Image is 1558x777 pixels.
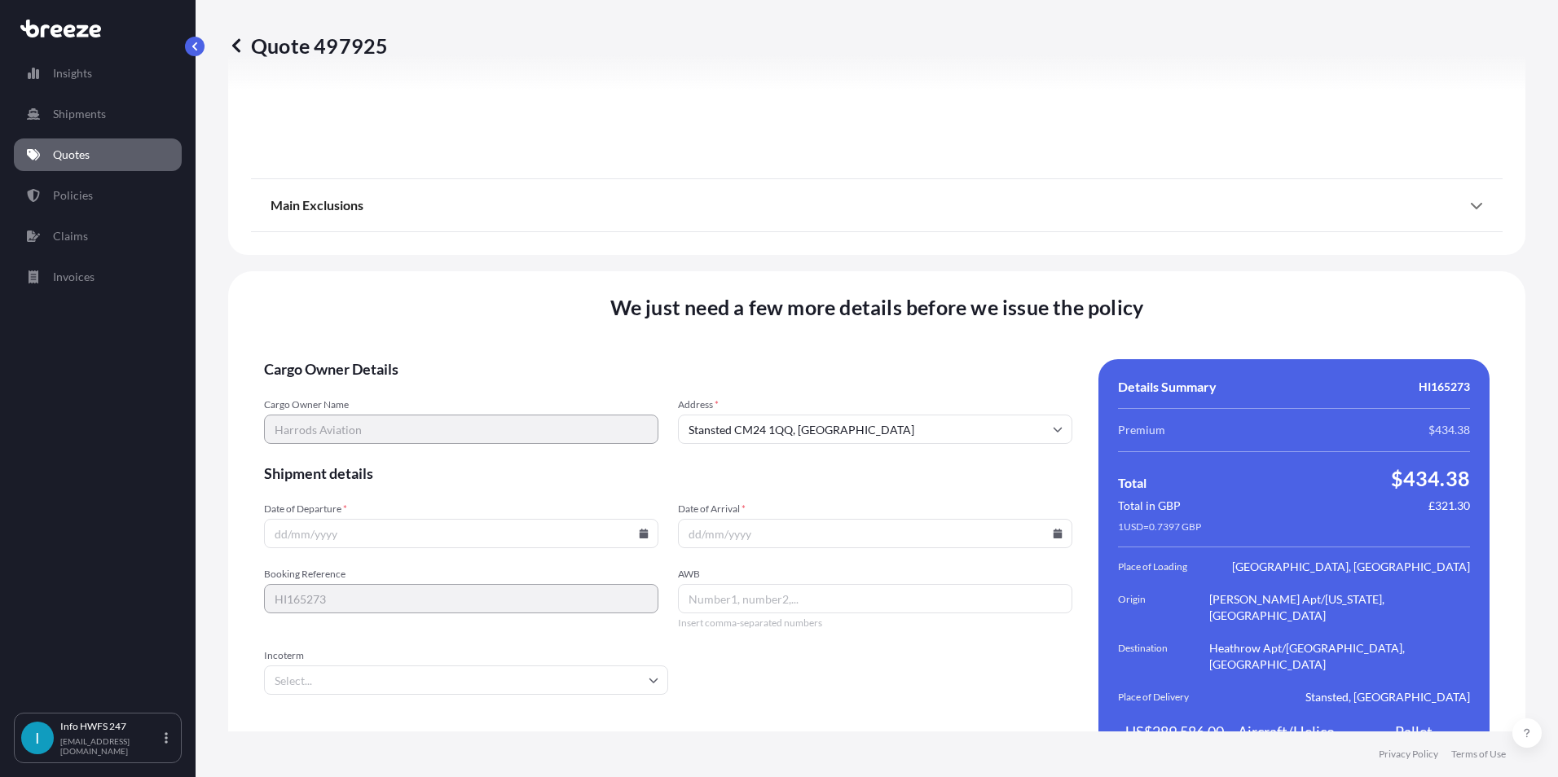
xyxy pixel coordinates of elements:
[228,33,388,59] p: Quote 497925
[264,359,1072,379] span: Cargo Owner Details
[53,228,88,244] p: Claims
[1118,559,1209,575] span: Place of Loading
[1419,379,1470,395] span: HI165273
[1238,722,1351,741] span: Aircraft/Helicopters: Parts and Accessories, but excluding Aircraft Engines
[264,568,658,581] span: Booking Reference
[1118,379,1217,395] span: Details Summary
[14,138,182,171] a: Quotes
[264,649,668,662] span: Incoterm
[14,179,182,212] a: Policies
[1451,748,1506,761] a: Terms of Use
[678,398,1072,411] span: Address
[264,503,658,516] span: Date of Departure
[1428,498,1470,514] span: £321.30
[264,463,1072,483] span: Shipment details
[271,186,1483,225] div: Main Exclusions
[678,584,1072,613] input: Number1, number2,...
[1232,559,1470,575] span: [GEOGRAPHIC_DATA], [GEOGRAPHIC_DATA]
[1209,591,1470,624] span: [PERSON_NAME] Apt/[US_STATE], [GEOGRAPHIC_DATA]
[1379,748,1438,761] a: Privacy Policy
[35,730,40,746] span: I
[53,147,90,163] p: Quotes
[1118,689,1209,705] span: Place of Delivery
[1118,591,1209,624] span: Origin
[53,187,93,204] p: Policies
[678,568,1072,581] span: AWB
[678,519,1072,548] input: dd/mm/yyyy
[53,269,95,285] p: Invoices
[14,57,182,90] a: Insights
[60,720,161,733] p: Info HWFS 247
[1125,722,1224,741] span: US$289,586.00
[264,665,668,695] input: Select...
[14,261,182,293] a: Invoices
[678,617,1072,630] span: Insert comma-separated numbers
[264,398,658,411] span: Cargo Owner Name
[678,503,1072,516] span: Date of Arrival
[53,65,92,81] p: Insights
[1118,422,1165,438] span: Premium
[1305,689,1470,705] span: Stansted, [GEOGRAPHIC_DATA]
[1118,498,1181,514] span: Total in GBP
[1118,475,1146,491] span: Total
[678,415,1072,444] input: Cargo owner address
[271,197,363,213] span: Main Exclusions
[60,736,161,756] p: [EMAIL_ADDRESS][DOMAIN_NAME]
[1118,640,1209,673] span: Destination
[14,220,182,252] a: Claims
[1209,640,1470,673] span: Heathrow Apt/[GEOGRAPHIC_DATA], [GEOGRAPHIC_DATA]
[1428,422,1470,438] span: $434.38
[1118,520,1201,533] span: 1 USD = 0.7397 GBP
[1395,722,1433,741] span: Pallet
[610,294,1144,320] span: We just need a few more details before we issue the policy
[1391,465,1470,491] span: $434.38
[53,106,106,122] p: Shipments
[264,519,658,548] input: dd/mm/yyyy
[14,98,182,130] a: Shipments
[264,584,658,613] input: Your internal reference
